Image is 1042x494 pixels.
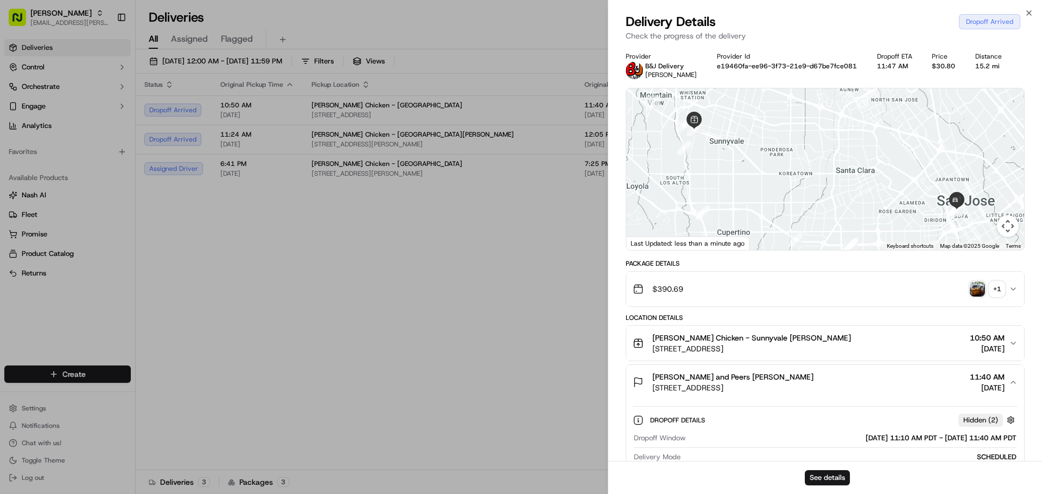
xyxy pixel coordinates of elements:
[805,470,850,485] button: See details
[997,215,1019,237] button: Map camera controls
[11,11,33,33] img: Nash
[690,433,1016,443] div: [DATE] 11:10 AM PDT - [DATE] 11:40 AM PDT
[626,52,700,61] div: Provider
[1006,243,1021,249] a: Terms (opens in new tab)
[887,242,933,250] button: Keyboard shortcuts
[970,281,1005,297] button: photo_proof_of_pickup image+1
[152,168,174,177] span: [DATE]
[975,62,1005,70] div: 15.2 mi
[970,332,1005,343] span: 10:50 AM
[11,141,73,150] div: Past conversations
[932,62,958,70] div: $30.80
[11,158,28,175] img: Joana Marie Avellanoza
[626,326,1024,361] button: [PERSON_NAME] Chicken - Sunnyvale [PERSON_NAME][STREET_ADDRESS]10:50 AM[DATE]
[81,197,85,206] span: •
[917,236,940,259] div: 9
[642,91,665,114] div: 1
[626,30,1025,41] p: Check the progress of the delivery
[49,104,178,114] div: Start new chat
[970,382,1005,393] span: [DATE]
[34,168,144,177] span: [PERSON_NAME] [PERSON_NAME]
[168,139,198,152] button: See all
[626,236,749,250] div: Last Updated: less than a minute ago
[23,104,42,123] img: 1727276513143-84d647e1-66c0-4f92-a045-3c9f9f5dfd92
[970,281,985,297] img: photo_proof_of_pickup image
[185,107,198,120] button: Start new chat
[626,272,1024,306] button: $390.69photo_proof_of_pickup image+1
[652,382,814,393] span: [STREET_ADDRESS]
[958,413,1018,427] button: Hidden (2)
[87,238,179,258] a: 💻API Documentation
[49,114,149,123] div: We're available if you need us!
[629,236,665,250] img: Google
[685,452,1016,462] div: SCHEDULED
[717,52,860,61] div: Provider Id
[877,52,915,61] div: Dropoff ETA
[989,281,1005,297] div: + 1
[11,43,198,61] p: Welcome 👋
[11,104,30,123] img: 1736555255976-a54dd68f-1ca7-489b-9aae-adbdc363a1c4
[940,243,999,249] span: Map data ©2025 Google
[652,371,814,382] span: [PERSON_NAME] and Peers [PERSON_NAME]
[11,187,28,204] img: Regen Pajulas
[34,197,79,206] span: Regen Pajulas
[626,62,643,79] img: profile_bj_cartwheel_2man.png
[652,332,851,343] span: [PERSON_NAME] Chicken - Sunnyvale [PERSON_NAME]
[839,234,862,256] div: 7
[22,169,30,177] img: 1736555255976-a54dd68f-1ca7-489b-9aae-adbdc363a1c4
[108,269,131,277] span: Pylon
[626,13,716,30] span: Delivery Details
[11,243,20,252] div: 📗
[7,238,87,258] a: 📗Knowledge Base
[840,234,862,256] div: 8
[932,52,958,61] div: Price
[626,365,1024,400] button: [PERSON_NAME] and Peers [PERSON_NAME][STREET_ADDRESS]11:40 AM[DATE]
[626,259,1025,268] div: Package Details
[652,284,683,294] span: $390.69
[650,416,707,425] span: Dropoff Details
[877,62,915,70] div: 11:47 AM
[146,168,150,177] span: •
[645,70,697,79] span: [PERSON_NAME]
[22,242,83,253] span: Knowledge Base
[103,242,174,253] span: API Documentation
[970,343,1005,354] span: [DATE]
[92,243,100,252] div: 💻
[673,114,696,137] div: 3
[645,62,697,70] p: B&J Delivery
[975,52,1005,61] div: Distance
[634,433,685,443] span: Dropoff Window
[629,236,665,250] a: Open this area in Google Maps (opens a new window)
[717,62,857,70] button: e19460fa-ee96-3f73-21e9-d67be7fce081
[77,268,131,277] a: Powered byPylon
[634,452,681,462] span: Delivery Mode
[652,343,851,354] span: [STREET_ADDRESS]
[673,137,696,159] div: 4
[626,313,1025,322] div: Location Details
[87,197,110,206] span: [DATE]
[784,228,807,251] div: 6
[691,201,714,224] div: 5
[28,70,195,81] input: Got a question? Start typing here...
[963,415,998,425] span: Hidden ( 2 )
[22,198,30,207] img: 1736555255976-a54dd68f-1ca7-489b-9aae-adbdc363a1c4
[970,371,1005,382] span: 11:40 AM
